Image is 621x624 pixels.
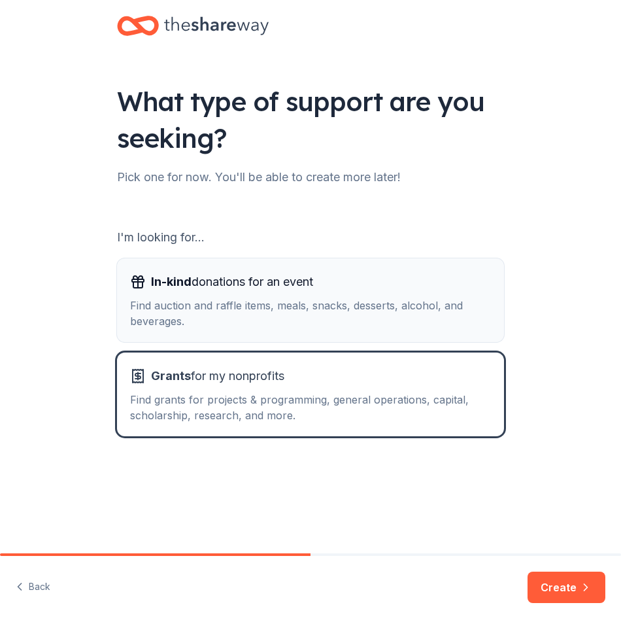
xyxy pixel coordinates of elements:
[117,258,504,342] button: In-kinddonations for an eventFind auction and raffle items, meals, snacks, desserts, alcohol, and...
[151,366,284,387] span: for my nonprofits
[117,167,504,188] div: Pick one for now. You'll be able to create more later!
[528,572,605,603] button: Create
[117,353,504,436] button: Grantsfor my nonprofitsFind grants for projects & programming, general operations, capital, schol...
[117,83,504,156] div: What type of support are you seeking?
[151,275,192,288] span: In-kind
[151,369,191,383] span: Grants
[130,392,491,423] div: Find grants for projects & programming, general operations, capital, scholarship, research, and m...
[151,271,313,292] span: donations for an event
[117,227,504,248] div: I'm looking for...
[16,574,50,601] button: Back
[130,298,491,329] div: Find auction and raffle items, meals, snacks, desserts, alcohol, and beverages.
